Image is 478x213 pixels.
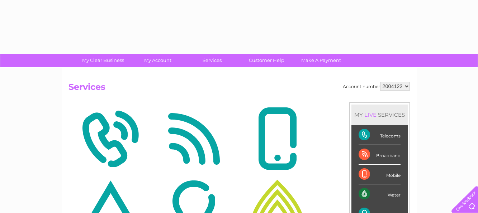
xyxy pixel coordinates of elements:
[237,104,317,174] img: Mobile
[68,82,410,96] h2: Services
[128,54,187,67] a: My Account
[359,125,401,145] div: Telecoms
[292,54,351,67] a: Make A Payment
[363,111,378,118] div: LIVE
[359,165,401,184] div: Mobile
[359,145,401,165] div: Broadband
[351,105,408,125] div: MY SERVICES
[359,184,401,204] div: Water
[343,82,410,91] div: Account number
[183,54,242,67] a: Services
[154,104,234,174] img: Broadband
[70,104,150,174] img: Telecoms
[74,54,133,67] a: My Clear Business
[237,54,296,67] a: Customer Help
